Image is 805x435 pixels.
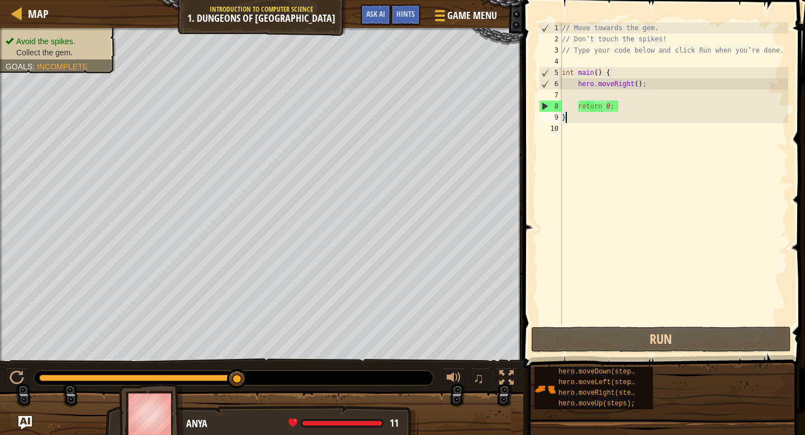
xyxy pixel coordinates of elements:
[539,34,562,45] div: 2
[539,45,562,56] div: 3
[6,36,107,47] li: Avoid the spikes.
[531,327,792,352] button: Run
[32,62,37,71] span: :
[6,47,107,58] li: Collect the gem.
[558,368,643,376] span: hero.moveDown(steps);
[473,370,484,386] span: ♫
[539,123,562,134] div: 10
[558,379,643,386] span: hero.moveLeft(steps);
[558,389,647,397] span: hero.moveRight(steps);
[288,418,399,428] div: health: 11 / 11
[16,48,73,57] span: Collect the gem.
[390,416,399,430] span: 11
[37,62,88,71] span: Incomplete
[539,101,562,112] div: 8
[534,379,556,400] img: portrait.png
[366,8,385,19] span: Ask AI
[471,368,490,391] button: ♫
[6,62,32,71] span: Goals
[361,4,391,25] button: Ask AI
[18,416,32,429] button: Ask AI
[447,8,497,23] span: Game Menu
[426,4,504,31] button: Game Menu
[186,417,407,431] div: Anya
[16,37,75,46] span: Avoid the spikes.
[539,22,562,34] div: 1
[558,400,635,408] span: hero.moveUp(steps);
[6,368,28,391] button: ⌘ + P: Play
[539,78,562,89] div: 6
[539,67,562,78] div: 5
[495,368,518,391] button: Toggle fullscreen
[443,368,465,391] button: Adjust volume
[539,56,562,67] div: 4
[539,89,562,101] div: 7
[22,6,49,21] a: Map
[396,8,415,19] span: Hints
[539,112,562,123] div: 9
[28,6,49,21] span: Map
